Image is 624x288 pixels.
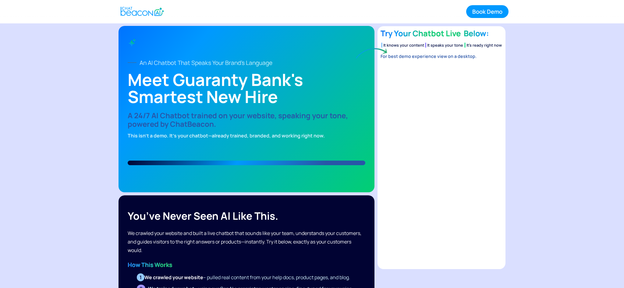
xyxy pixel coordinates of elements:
div: ‍ [128,261,365,269]
li: It’s ready right now [464,43,502,48]
div: Book Demo [472,8,502,16]
li: It knows your content [381,43,424,48]
a: Book Demo [466,5,509,18]
li: It speaks your tone [425,43,463,48]
h1: Meet Guaranty Bank's Smartest New Hire [128,71,365,105]
strong: A 24/7 AI Chatbot trained on your website, speaking your tone, powered by ChatBeacon. [128,110,348,129]
div: For best demo experience view on a desktop. [381,51,502,61]
li: – pulled real content from your help docs, product pages, and blog. [134,272,365,282]
div: We crawled your website and built a live chatbot that sounds like your team, understands your cus... [128,229,365,254]
strong: 1 [140,274,142,281]
strong: We crawled your website [144,274,203,281]
a: home [115,4,168,19]
h4: Try Your Chatbot Live Below: [381,27,502,40]
img: Line [128,62,136,63]
strong: How This Works [128,261,172,269]
strong: An AI Chatbot That Speaks Your Brand's Language [140,59,272,67]
strong: You’ve never seen AI like this. [128,209,278,223]
strong: This isn’t a demo. It’s your chatbot—already trained, branded, and working right now. [128,132,325,139]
